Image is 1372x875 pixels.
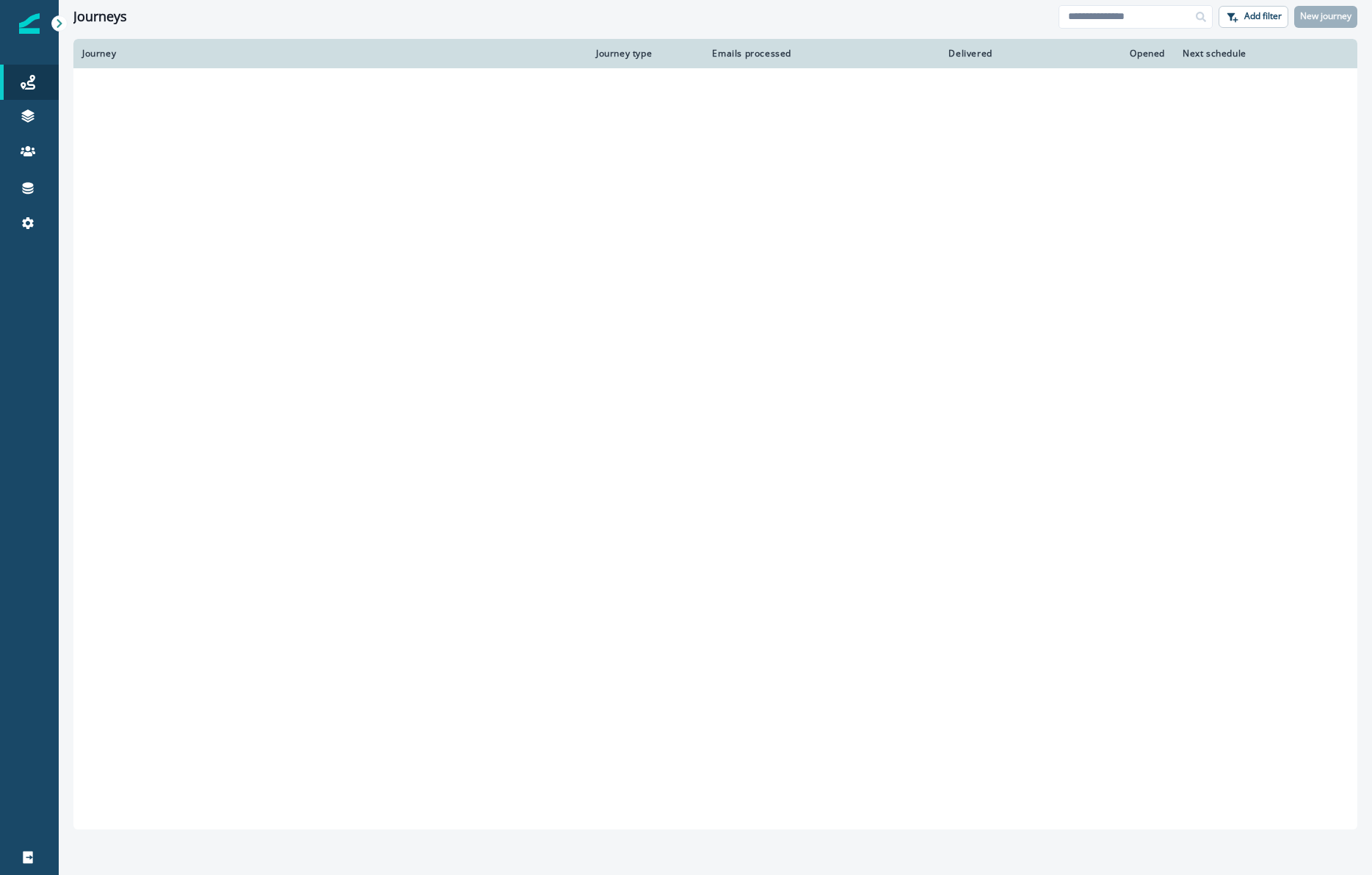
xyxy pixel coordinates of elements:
[1183,48,1312,59] div: Next schedule
[1300,11,1351,21] p: New journey
[809,48,992,59] div: Delivered
[1294,6,1357,28] button: New journey
[82,48,578,59] div: Journey
[706,48,791,59] div: Emails processed
[1219,6,1288,28] button: Add filter
[1010,48,1165,59] div: Opened
[1244,11,1282,21] p: Add filter
[596,48,689,59] div: Journey type
[19,13,40,34] img: Inflection
[73,9,127,25] h1: Journeys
